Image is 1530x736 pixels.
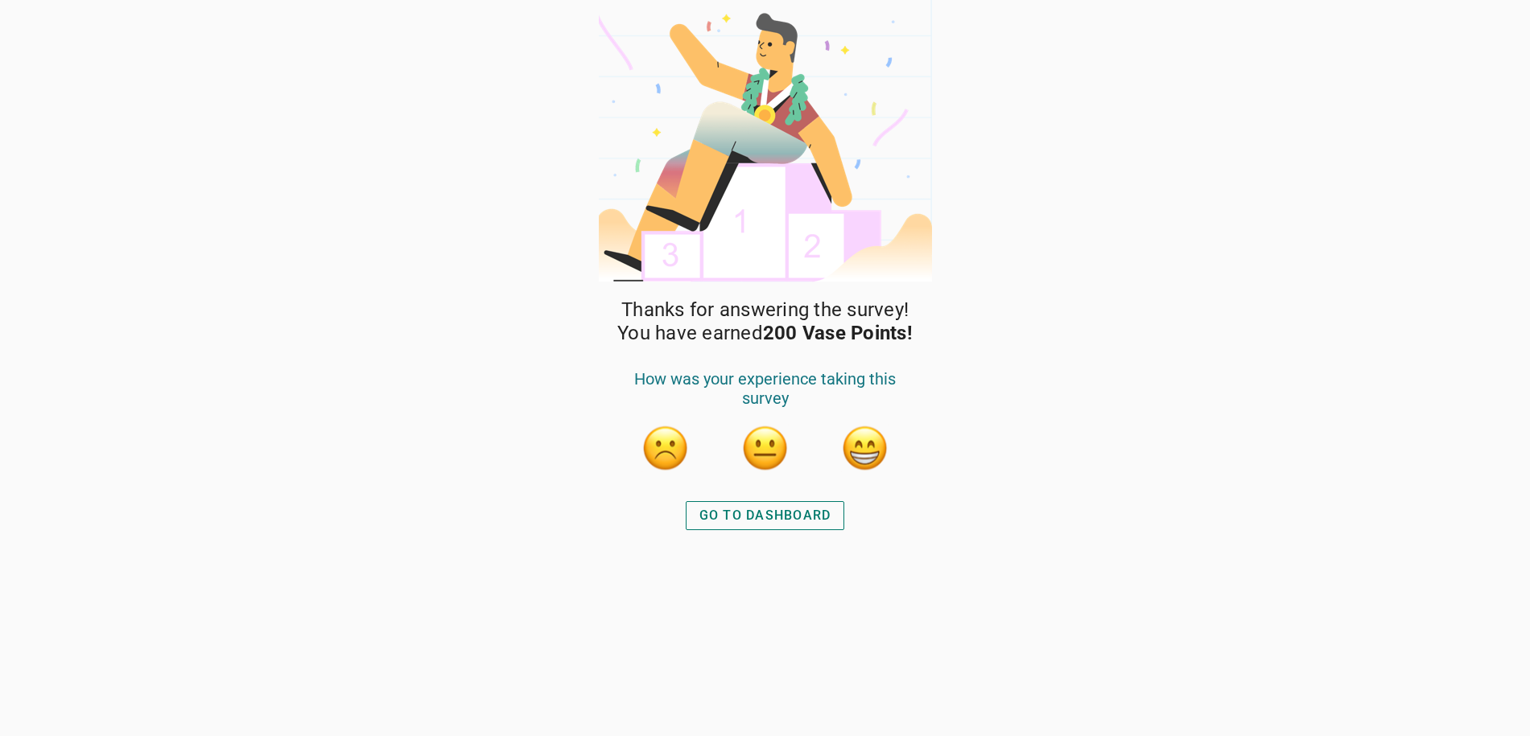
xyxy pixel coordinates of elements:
[686,501,845,530] button: GO TO DASHBOARD
[763,322,913,344] strong: 200 Vase Points!
[621,298,909,322] span: Thanks for answering the survey!
[616,369,915,424] div: How was your experience taking this survey
[617,322,913,345] span: You have earned
[699,506,831,525] div: GO TO DASHBOARD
